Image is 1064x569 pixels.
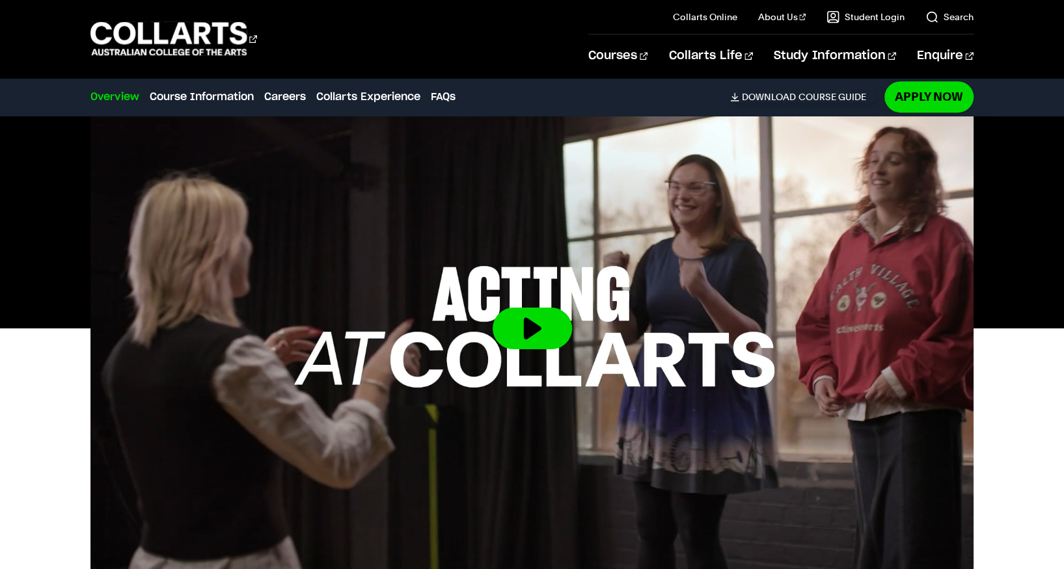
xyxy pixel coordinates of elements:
a: About Us [757,10,806,23]
a: Course Information [150,89,254,105]
a: Search [925,10,974,23]
a: Student Login [826,10,905,23]
a: Enquire [917,34,974,77]
a: Collarts Online [672,10,737,23]
a: Collarts Experience [316,89,420,105]
a: Apply Now [884,81,974,112]
a: Overview [90,89,139,105]
a: Collarts Life [668,34,752,77]
a: Careers [264,89,306,105]
a: DownloadCourse Guide [730,91,877,103]
span: Download [742,91,796,103]
a: Courses [588,34,648,77]
a: FAQs [431,89,456,105]
a: Study Information [774,34,896,77]
div: Go to homepage [90,20,257,57]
